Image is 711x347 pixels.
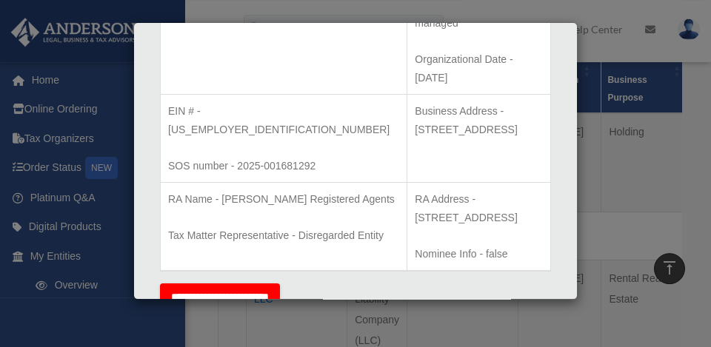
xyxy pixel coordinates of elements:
[168,102,399,138] p: EIN # - [US_EMPLOYER_IDENTIFICATION_NUMBER]
[168,190,399,209] p: RA Name - [PERSON_NAME] Registered Agents
[415,190,543,226] p: RA Address - [STREET_ADDRESS]
[415,50,543,87] p: Organizational Date - [DATE]
[415,102,543,138] p: Business Address - [STREET_ADDRESS]
[168,157,399,175] p: SOS number - 2025-001681292
[168,226,399,245] p: Tax Matter Representative - Disregarded Entity
[415,245,543,263] p: Nominee Info - false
